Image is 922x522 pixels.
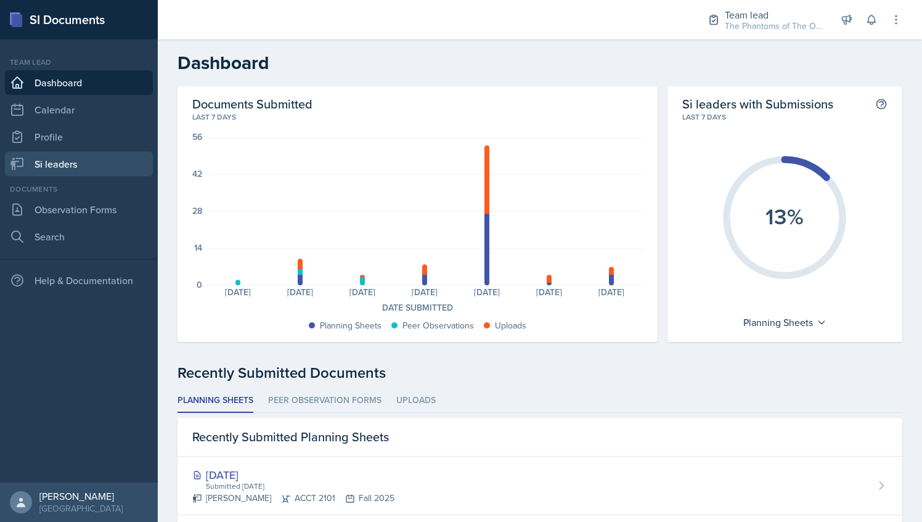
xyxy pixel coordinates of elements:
h2: Dashboard [177,52,902,74]
div: 14 [194,243,202,252]
div: [DATE] [518,288,581,296]
div: The Phantoms of The Opera / Fall 2025 [725,20,823,33]
h2: Documents Submitted [192,96,643,112]
div: [DATE] [332,288,394,296]
text: 13% [765,200,804,232]
div: 28 [192,206,202,215]
li: Peer Observation Forms [268,389,381,413]
div: Peer Observations [402,319,474,332]
div: Recently Submitted Documents [177,362,902,384]
a: [DATE] Submitted [DATE] [PERSON_NAME]ACCT 2101Fall 2025 [177,457,902,515]
a: Observation Forms [5,197,153,222]
h2: Si leaders with Submissions [682,96,833,112]
div: Submitted [DATE] [205,481,394,492]
div: [PERSON_NAME] [39,490,123,502]
div: [DATE] [207,288,269,296]
div: [GEOGRAPHIC_DATA] [39,502,123,515]
div: 42 [192,169,202,178]
div: Planning Sheets [737,312,833,332]
div: Recently Submitted Planning Sheets [177,418,902,457]
div: Team lead [5,57,153,68]
div: [DATE] [581,288,643,296]
li: Planning Sheets [177,389,253,413]
a: Search [5,224,153,249]
div: Team lead [725,7,823,22]
div: Help & Documentation [5,268,153,293]
div: 0 [197,280,202,289]
div: 56 [192,133,202,141]
div: Last 7 days [192,112,643,123]
div: Last 7 days [682,112,887,123]
div: Documents [5,184,153,195]
a: Profile [5,124,153,149]
li: Uploads [396,389,436,413]
div: [DATE] [394,288,456,296]
div: Uploads [495,319,526,332]
div: [DATE] [269,288,332,296]
div: Date Submitted [192,301,643,314]
div: [DATE] [456,288,518,296]
a: Calendar [5,97,153,122]
div: [PERSON_NAME] ACCT 2101 Fall 2025 [192,492,394,505]
a: Si leaders [5,152,153,176]
div: [DATE] [192,467,394,483]
div: Planning Sheets [320,319,381,332]
a: Dashboard [5,70,153,95]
